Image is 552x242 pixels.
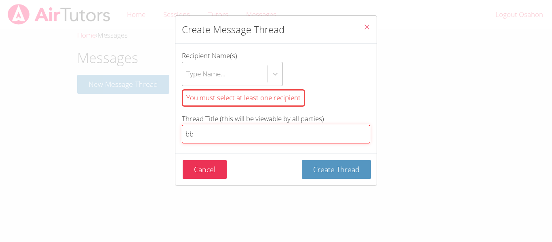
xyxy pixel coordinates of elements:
span: Recipient Name(s) [182,51,237,60]
button: Close [357,16,377,40]
button: Cancel [183,160,227,179]
span: Thread Title (this will be viewable by all parties) [182,114,324,123]
input: Recipient Name(s)Type Name...You must select at least one recipient [186,65,187,83]
button: Create Thread [302,160,371,179]
h2: Create Message Thread [182,22,284,37]
div: Type Name... [186,68,225,80]
span: Create Thread [313,164,360,174]
div: You must select at least one recipient [182,89,305,107]
input: Thread Title (this will be viewable by all parties) [182,125,370,144]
